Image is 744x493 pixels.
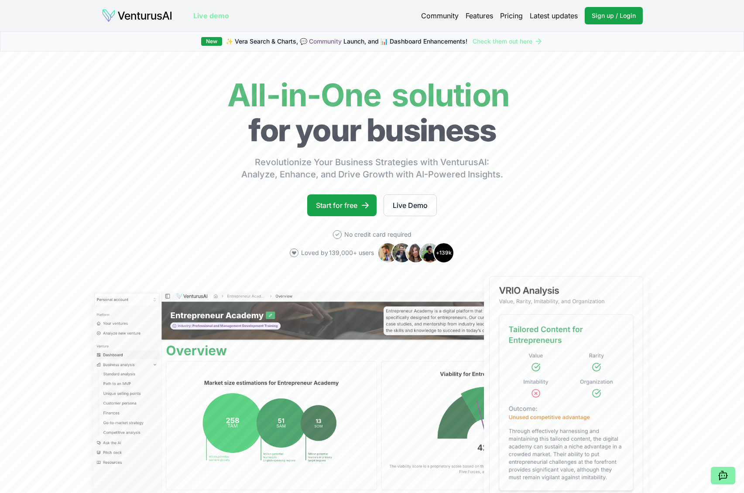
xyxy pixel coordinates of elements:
a: Community [309,37,342,45]
div: New [201,37,222,46]
a: Live demo [193,10,229,21]
a: Start for free [307,194,377,216]
span: Sign up / Login [592,11,636,20]
a: Sign up / Login [585,7,643,24]
img: Avatar 2 [391,242,412,263]
img: Avatar 3 [405,242,426,263]
a: Pricing [500,10,523,21]
img: Avatar 1 [377,242,398,263]
span: ✨ Vera Search & Charts, 💬 Launch, and 📊 Dashboard Enhancements! [226,37,467,46]
a: Latest updates [530,10,578,21]
a: Check them out here [473,37,543,46]
a: Live Demo [384,194,437,216]
a: Community [421,10,459,21]
img: logo [102,9,172,23]
a: Features [466,10,493,21]
img: Avatar 4 [419,242,440,263]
